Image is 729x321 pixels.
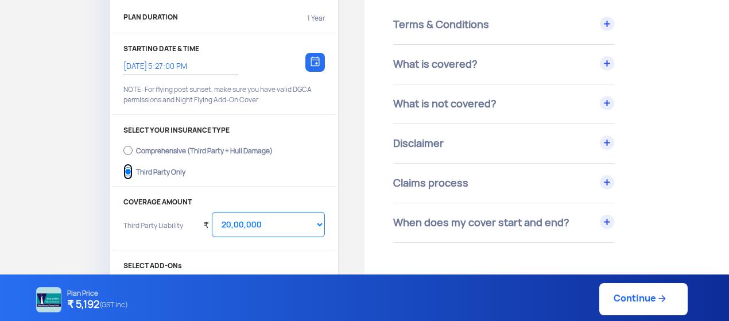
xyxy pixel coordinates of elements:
div: Comprehensive (Third Party + Hull Damage) [136,147,273,152]
div: What is not covered? [393,84,614,123]
h4: ₹ 5,192 [67,297,128,312]
p: NOTE: For flying post sunset, make sure you have valid DGCA permissions and Night Flying Add-On C... [123,84,325,105]
span: (GST inc) [99,297,128,312]
input: Comprehensive (Third Party + Hull Damage) [123,142,133,158]
p: SELECT ADD-ONs [123,262,325,270]
p: COVERAGE AMOUNT [123,198,325,206]
img: calendar-icon [311,56,320,67]
div: When does my cover start and end? [393,203,614,242]
input: Third Party Only [123,164,133,180]
p: Third Party Liability [123,221,195,246]
div: ₹ [204,206,209,238]
a: Continue [599,283,688,315]
p: 1 Year [307,13,325,24]
img: ic_arrow_forward_blue.svg [656,293,668,304]
p: SELECT YOUR INSURANCE TYPE [123,126,325,134]
div: Terms & Conditions [393,5,614,44]
img: NATIONAL [36,287,61,312]
p: PLAN DURATION [123,13,178,24]
div: What is covered? [393,45,614,84]
div: Third Party Only [136,168,185,173]
p: Plan Price [67,289,128,297]
p: STARTING DATE & TIME [123,45,325,53]
div: Disclaimer [393,124,614,163]
div: Claims process [393,164,614,203]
